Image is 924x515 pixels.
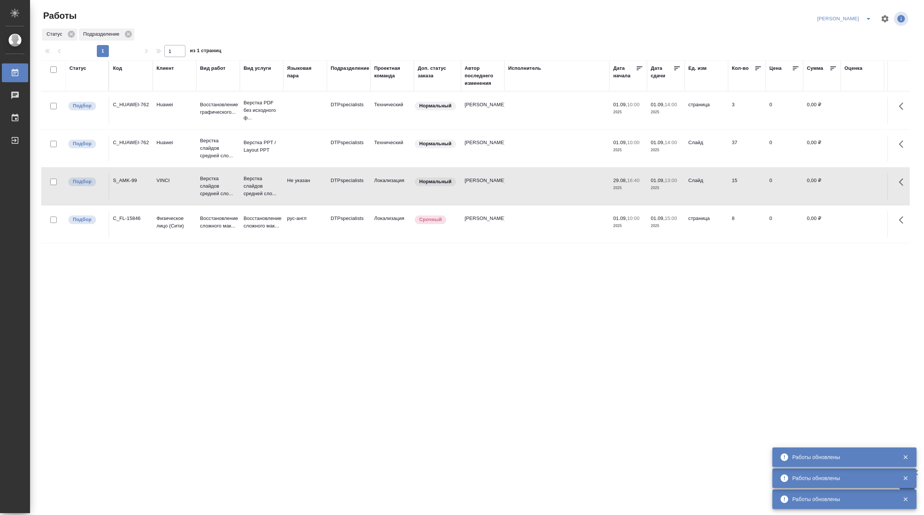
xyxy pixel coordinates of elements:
[766,97,803,123] td: 0
[68,215,105,225] div: Можно подбирать исполнителей
[613,108,643,116] p: 2025
[728,97,766,123] td: 3
[613,140,627,145] p: 01.09,
[613,65,636,80] div: Дата начала
[419,216,442,223] p: Срочный
[461,173,504,199] td: [PERSON_NAME]
[157,139,193,146] p: Huawei
[374,65,410,80] div: Проектная команда
[894,173,912,191] button: Здесь прячутся важные кнопки
[47,30,65,38] p: Статус
[613,102,627,107] p: 01.09,
[69,65,86,72] div: Статус
[665,102,677,107] p: 14:00
[113,101,149,108] div: C_HUAWEI-762
[244,175,280,197] p: Верстка слайдов средней сло...
[244,139,280,154] p: Верстка PPT / Layout PPT
[157,215,193,230] p: Физическое лицо (Сити)
[792,453,891,461] div: Работы обновлены
[327,97,370,123] td: DTPspecialists
[73,216,92,223] p: Подбор
[627,140,640,145] p: 10:00
[244,99,280,122] p: Верстка PDF без исходного ф...
[894,135,912,153] button: Здесь прячутся важные кнопки
[190,46,221,57] span: из 1 страниц
[898,475,913,482] button: Закрыть
[508,65,541,72] div: Исполнитель
[283,173,327,199] td: Не указан
[665,178,677,183] p: 13:00
[732,65,749,72] div: Кол-во
[283,211,327,237] td: рус-англ
[627,178,640,183] p: 16:40
[728,211,766,237] td: 8
[803,97,841,123] td: 0,00 ₽
[894,211,912,229] button: Здесь прячутся важные кнопки
[157,101,193,108] p: Huawei
[815,13,876,25] div: split button
[419,102,451,110] p: Нормальный
[68,177,105,187] div: Можно подбирать исполнителей
[613,222,643,230] p: 2025
[894,97,912,115] button: Здесь прячутся важные кнопки
[613,146,643,154] p: 2025
[157,177,193,184] p: VINCI
[465,65,501,87] div: Автор последнего изменения
[685,97,728,123] td: страница
[792,495,891,503] div: Работы обновлены
[200,175,236,197] p: Верстка слайдов средней сло...
[370,135,414,161] td: Технический
[685,173,728,199] td: Слайд
[244,215,280,230] p: Восстановление сложного мак...
[627,102,640,107] p: 10:00
[73,102,92,110] p: Подбор
[898,454,913,461] button: Закрыть
[157,65,174,72] div: Клиент
[651,178,665,183] p: 01.09,
[200,101,236,116] p: Восстановление графического...
[651,108,681,116] p: 2025
[42,29,77,41] div: Статус
[327,211,370,237] td: DTPspecialists
[688,65,707,72] div: Ед. изм
[79,29,134,41] div: Подразделение
[68,101,105,111] div: Можно подбирать исполнителей
[331,65,369,72] div: Подразделение
[613,215,627,221] p: 01.09,
[651,102,665,107] p: 01.09,
[651,222,681,230] p: 2025
[370,97,414,123] td: Технический
[83,30,122,38] p: Подразделение
[627,215,640,221] p: 10:00
[113,65,122,72] div: Код
[766,211,803,237] td: 0
[769,65,782,72] div: Цена
[418,65,457,80] div: Доп. статус заказа
[792,474,891,482] div: Работы обновлены
[651,215,665,221] p: 01.09,
[419,178,451,185] p: Нормальный
[370,211,414,237] td: Локализация
[766,173,803,199] td: 0
[287,65,323,80] div: Языковая пара
[73,178,92,185] p: Подбор
[685,211,728,237] td: страница
[651,65,673,80] div: Дата сдачи
[419,140,451,148] p: Нормальный
[200,137,236,160] p: Верстка слайдов средней сло...
[665,215,677,221] p: 15:00
[728,173,766,199] td: 15
[200,65,226,72] div: Вид работ
[898,496,913,503] button: Закрыть
[113,177,149,184] div: S_AMK-99
[651,140,665,145] p: 01.09,
[461,135,504,161] td: [PERSON_NAME]
[803,173,841,199] td: 0,00 ₽
[41,10,77,22] span: Работы
[844,65,862,72] div: Оценка
[327,173,370,199] td: DTPspecialists
[113,139,149,146] div: C_HUAWEI-762
[876,10,894,28] span: Настроить таблицу
[685,135,728,161] td: Слайд
[200,215,236,230] p: Восстановление сложного мак...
